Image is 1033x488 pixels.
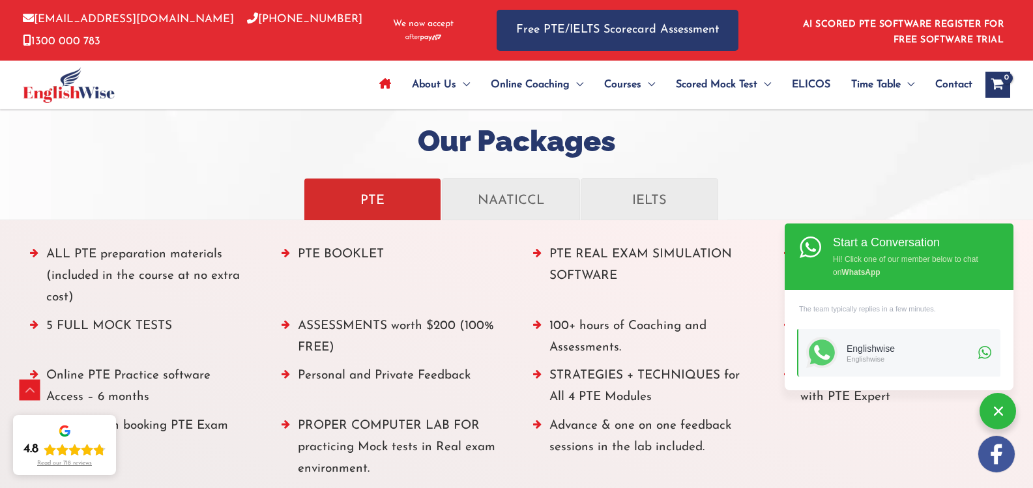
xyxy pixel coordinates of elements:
li: ASSESSMENTS worth $200 (100% FREE) [282,315,501,366]
li: Online PTE Practice software Access – 6 months [30,365,249,415]
div: Hi! Click one of our member below to chat on [833,250,985,279]
img: Afterpay-Logo [405,34,441,41]
li: Advance & one on one feedback sessions in the lab included. [533,415,752,487]
li: STRATEGIES + TECHNIQUES for All 4 PTE Modules [533,365,752,415]
a: About UsMenu Toggle [401,62,480,108]
li: PTE BOOKLET [282,244,501,315]
span: Time Table [851,62,901,108]
span: Scored Mock Test [676,62,757,108]
li: PTE REAL EXAM SIMULATION SOFTWARE [533,244,752,315]
span: ELICOS [792,62,830,108]
div: Rating: 4.8 out of 5 [23,442,106,457]
a: AI SCORED PTE SOFTWARE REGISTER FOR FREE SOFTWARE TRIAL [803,20,1004,45]
li: 5 FULL MOCK TESTS [30,315,249,366]
div: 4.8 [23,442,38,457]
a: View Shopping Cart, empty [985,72,1010,98]
a: 1300 000 783 [23,36,100,47]
span: Menu Toggle [570,62,583,108]
li: ALL PTE preparation materials (included in the course at no extra cost) [30,244,249,315]
p: IELTS [594,188,705,210]
div: Englishwise [847,354,974,363]
nav: Site Navigation: Main Menu [369,62,972,108]
p: PTE [317,188,428,210]
aside: Header Widget 1 [795,9,1010,51]
a: Free PTE/IELTS Scorecard Assessment [497,10,738,51]
li: PROPER COMPUTER LAB FOR practicing Mock tests in Real exam environment. [282,415,501,487]
strong: WhatsApp [841,268,880,277]
div: Start a Conversation [833,233,985,250]
span: We now accept [393,18,454,31]
span: Menu Toggle [456,62,470,108]
a: Scored Mock TestMenu Toggle [665,62,781,108]
a: Time TableMenu Toggle [841,62,925,108]
a: EnglishwiseEnglishwise [797,329,1000,377]
span: Menu Toggle [901,62,914,108]
span: Contact [935,62,972,108]
li: 100+ hours of Coaching and Assessments. [533,315,752,366]
span: Online Coaching [491,62,570,108]
img: cropped-ew-logo [23,67,115,103]
div: Read our 718 reviews [37,460,92,467]
li: Personal and Private Feedback [282,365,501,415]
span: About Us [412,62,456,108]
a: [EMAIL_ADDRESS][DOMAIN_NAME] [23,14,234,25]
a: Online CoachingMenu Toggle [480,62,594,108]
img: white-facebook.png [978,436,1015,472]
a: Contact [925,62,972,108]
a: [PHONE_NUMBER] [247,14,362,25]
span: Menu Toggle [641,62,655,108]
a: ELICOS [781,62,841,108]
span: Menu Toggle [757,62,771,108]
a: CoursesMenu Toggle [594,62,665,108]
div: Englishwise [847,343,974,354]
p: NAATICCL [456,188,566,210]
li: 4 X 15 minutes Private Consultation with PTE Expert [784,365,1003,415]
div: The team typically replies in a few minutes. [797,298,1000,320]
li: Assistance in booking PTE Exam [30,415,249,487]
span: Courses [604,62,641,108]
